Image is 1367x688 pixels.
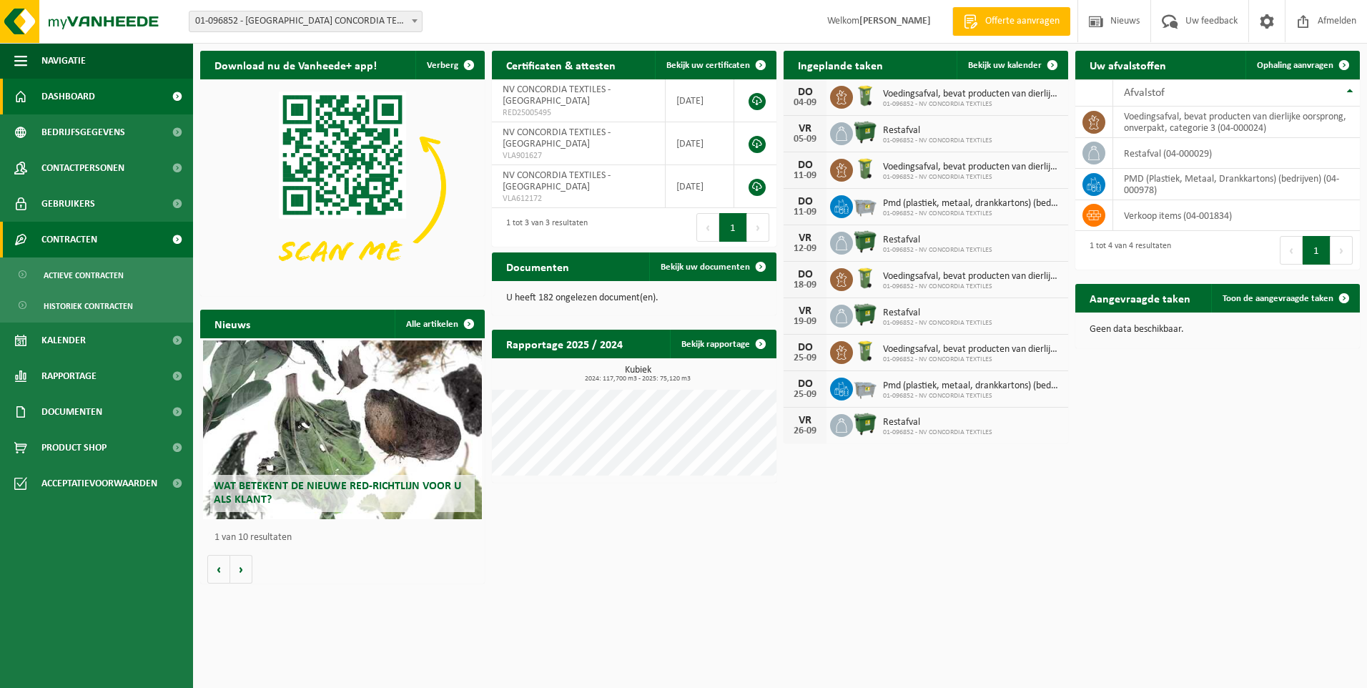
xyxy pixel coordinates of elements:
span: 01-096852 - NV CONCORDIA TEXTILES [883,319,992,328]
span: Kalender [41,323,86,358]
div: 1 tot 4 van 4 resultaten [1082,235,1171,266]
td: verkoop items (04-001834) [1113,200,1360,231]
span: 01-096852 - NV CONCORDIA TEXTILES [883,246,992,255]
span: Pmd (plastiek, metaal, drankkartons) (bedrijven) [883,198,1061,210]
span: Product Shop [41,430,107,466]
span: 01-096852 - NV CONCORDIA TEXTILES [883,282,1061,291]
span: 01-096852 - NV CONCORDIA TEXTILES [883,210,1061,218]
span: Restafval [883,125,992,137]
span: 2024: 117,700 m3 - 2025: 75,120 m3 [499,375,776,383]
span: Actieve contracten [44,262,124,289]
div: 25-09 [791,390,819,400]
span: 01-096852 - NV CONCORDIA TEXTILES [883,173,1061,182]
button: 1 [719,213,747,242]
img: WB-0140-HPE-GN-50 [853,266,877,290]
div: VR [791,415,819,426]
a: Bekijk uw documenten [649,252,775,281]
span: 01-096852 - NV CONCORDIA TEXTILES - WAREGEM [189,11,422,31]
h2: Documenten [492,252,583,280]
a: Ophaling aanvragen [1245,51,1358,79]
div: 04-09 [791,98,819,108]
a: Alle artikelen [395,310,483,338]
span: Ophaling aanvragen [1257,61,1333,70]
td: restafval (04-000029) [1113,138,1360,169]
h3: Kubiek [499,365,776,383]
span: Dashboard [41,79,95,114]
img: WB-2500-GAL-GY-01 [853,375,877,400]
img: WB-1100-HPE-GN-01 [853,120,877,144]
h2: Download nu de Vanheede+ app! [200,51,391,79]
button: Previous [696,213,719,242]
a: Bekijk uw kalender [957,51,1067,79]
a: Bekijk rapportage [670,330,775,358]
span: VLA612172 [503,193,654,205]
td: voedingsafval, bevat producten van dierlijke oorsprong, onverpakt, categorie 3 (04-000024) [1113,107,1360,138]
span: Afvalstof [1124,87,1165,99]
p: U heeft 182 ongelezen document(en). [506,293,762,303]
span: RED25005495 [503,107,654,119]
div: 26-09 [791,426,819,436]
div: 11-09 [791,207,819,217]
div: DO [791,159,819,171]
span: 01-096852 - NV CONCORDIA TEXTILES [883,100,1061,109]
strong: [PERSON_NAME] [859,16,931,26]
img: WB-0140-HPE-GN-50 [853,339,877,363]
div: 1 tot 3 van 3 resultaten [499,212,588,243]
span: Offerte aanvragen [982,14,1063,29]
img: WB-0140-HPE-GN-50 [853,157,877,181]
div: DO [791,269,819,280]
div: 05-09 [791,134,819,144]
button: Verberg [415,51,483,79]
span: Bekijk uw documenten [661,262,750,272]
span: Gebruikers [41,186,95,222]
td: [DATE] [666,165,734,208]
td: PMD (Plastiek, Metaal, Drankkartons) (bedrijven) (04-000978) [1113,169,1360,200]
a: Toon de aangevraagde taken [1211,284,1358,313]
a: Historiek contracten [4,292,189,319]
span: Bekijk uw certificaten [666,61,750,70]
span: Toon de aangevraagde taken [1223,294,1333,303]
span: Voedingsafval, bevat producten van dierlijke oorsprong, onverpakt, categorie 3 [883,344,1061,355]
span: Rapportage [41,358,97,394]
img: Download de VHEPlus App [200,79,485,293]
span: Historiek contracten [44,293,133,320]
span: Documenten [41,394,102,430]
div: 19-09 [791,317,819,327]
span: Restafval [883,235,992,246]
p: 1 van 10 resultaten [214,533,478,543]
img: WB-1100-HPE-GN-01 [853,303,877,327]
a: Wat betekent de nieuwe RED-richtlijn voor u als klant? [203,340,482,519]
h2: Certificaten & attesten [492,51,630,79]
div: 25-09 [791,353,819,363]
button: Vorige [207,555,230,584]
td: [DATE] [666,122,734,165]
img: WB-2500-GAL-GY-01 [853,193,877,217]
a: Bekijk uw certificaten [655,51,775,79]
div: VR [791,123,819,134]
span: Contracten [41,222,97,257]
img: WB-1100-HPE-GN-01 [853,412,877,436]
span: 01-096852 - NV CONCORDIA TEXTILES [883,428,992,437]
span: Wat betekent de nieuwe RED-richtlijn voor u als klant? [214,481,461,506]
span: 01-096852 - NV CONCORDIA TEXTILES [883,355,1061,364]
img: WB-0140-HPE-GN-50 [853,84,877,108]
button: Previous [1280,236,1303,265]
img: WB-1100-HPE-GN-01 [853,230,877,254]
span: Acceptatievoorwaarden [41,466,157,501]
span: 01-096852 - NV CONCORDIA TEXTILES [883,137,992,145]
span: VLA901627 [503,150,654,162]
div: DO [791,342,819,353]
button: Next [1331,236,1353,265]
span: Restafval [883,308,992,319]
span: NV CONCORDIA TEXTILES - [GEOGRAPHIC_DATA] [503,84,611,107]
h2: Ingeplande taken [784,51,897,79]
span: Bedrijfsgegevens [41,114,125,150]
span: Pmd (plastiek, metaal, drankkartons) (bedrijven) [883,380,1061,392]
span: NV CONCORDIA TEXTILES - [GEOGRAPHIC_DATA] [503,127,611,149]
div: 12-09 [791,244,819,254]
span: Navigatie [41,43,86,79]
a: Actieve contracten [4,261,189,288]
span: 01-096852 - NV CONCORDIA TEXTILES [883,392,1061,400]
div: DO [791,378,819,390]
a: Offerte aanvragen [952,7,1070,36]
